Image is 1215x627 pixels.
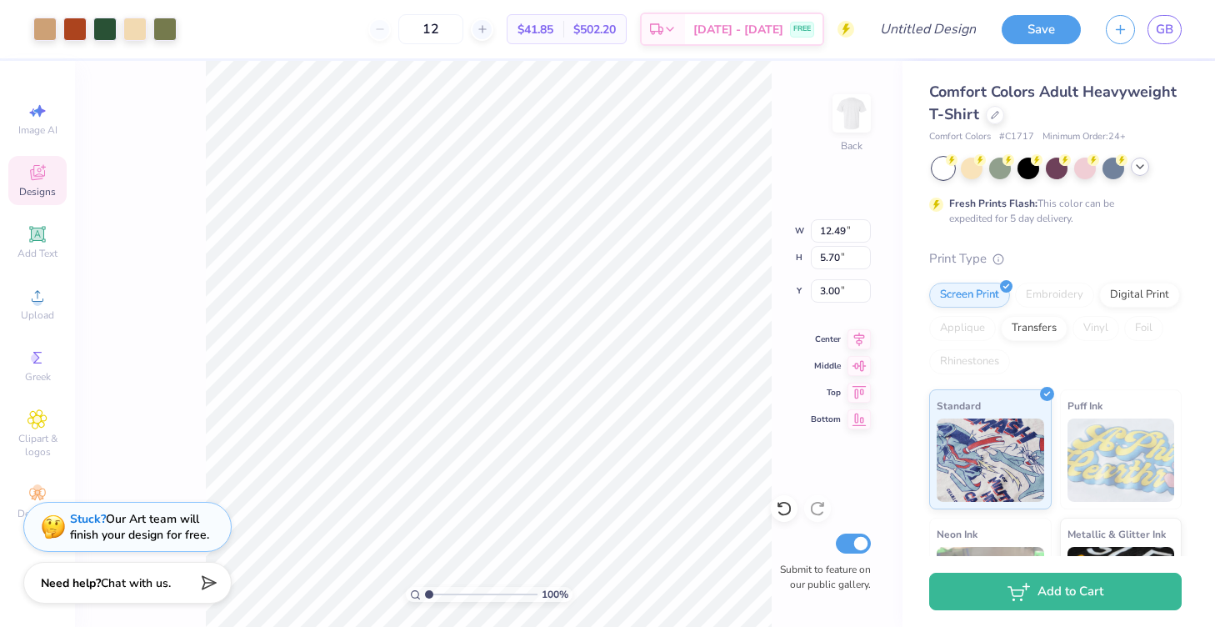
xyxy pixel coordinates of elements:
[21,308,54,322] span: Upload
[949,196,1154,226] div: This color can be expedited for 5 day delivery.
[937,397,981,414] span: Standard
[929,283,1010,308] div: Screen Print
[41,575,101,591] strong: Need help?
[929,82,1177,124] span: Comfort Colors Adult Heavyweight T-Shirt
[811,414,841,425] span: Bottom
[949,197,1037,210] strong: Fresh Prints Flash:
[929,130,991,144] span: Comfort Colors
[70,511,106,527] strong: Stuck?
[929,573,1182,610] button: Add to Cart
[19,185,56,198] span: Designs
[841,138,862,153] div: Back
[17,247,57,260] span: Add Text
[835,97,868,130] img: Back
[771,562,871,592] label: Submit to feature on our public gallery.
[929,316,996,341] div: Applique
[937,525,977,543] span: Neon Ink
[398,14,463,44] input: – –
[1072,316,1119,341] div: Vinyl
[542,587,568,602] span: 100 %
[811,334,841,345] span: Center
[1002,15,1081,44] button: Save
[18,123,57,137] span: Image AI
[573,21,616,38] span: $502.20
[999,130,1034,144] span: # C1717
[929,249,1182,268] div: Print Type
[693,21,783,38] span: [DATE] - [DATE]
[1001,316,1067,341] div: Transfers
[517,21,553,38] span: $41.85
[1147,15,1182,44] a: GB
[1099,283,1180,308] div: Digital Print
[793,23,811,35] span: FREE
[1042,130,1126,144] span: Minimum Order: 24 +
[1015,283,1094,308] div: Embroidery
[1067,419,1175,502] img: Puff Ink
[17,507,57,520] span: Decorate
[1067,397,1102,414] span: Puff Ink
[937,419,1044,502] img: Standard
[929,349,1010,374] div: Rhinestones
[1156,20,1173,39] span: GB
[811,387,841,399] span: Top
[70,511,209,543] div: Our Art team will finish your design for free.
[101,575,171,591] span: Chat with us.
[811,360,841,372] span: Middle
[867,13,989,46] input: Untitled Design
[1067,525,1166,543] span: Metallic & Glitter Ink
[1124,316,1163,341] div: Foil
[8,432,67,459] span: Clipart & logos
[25,370,51,384] span: Greek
